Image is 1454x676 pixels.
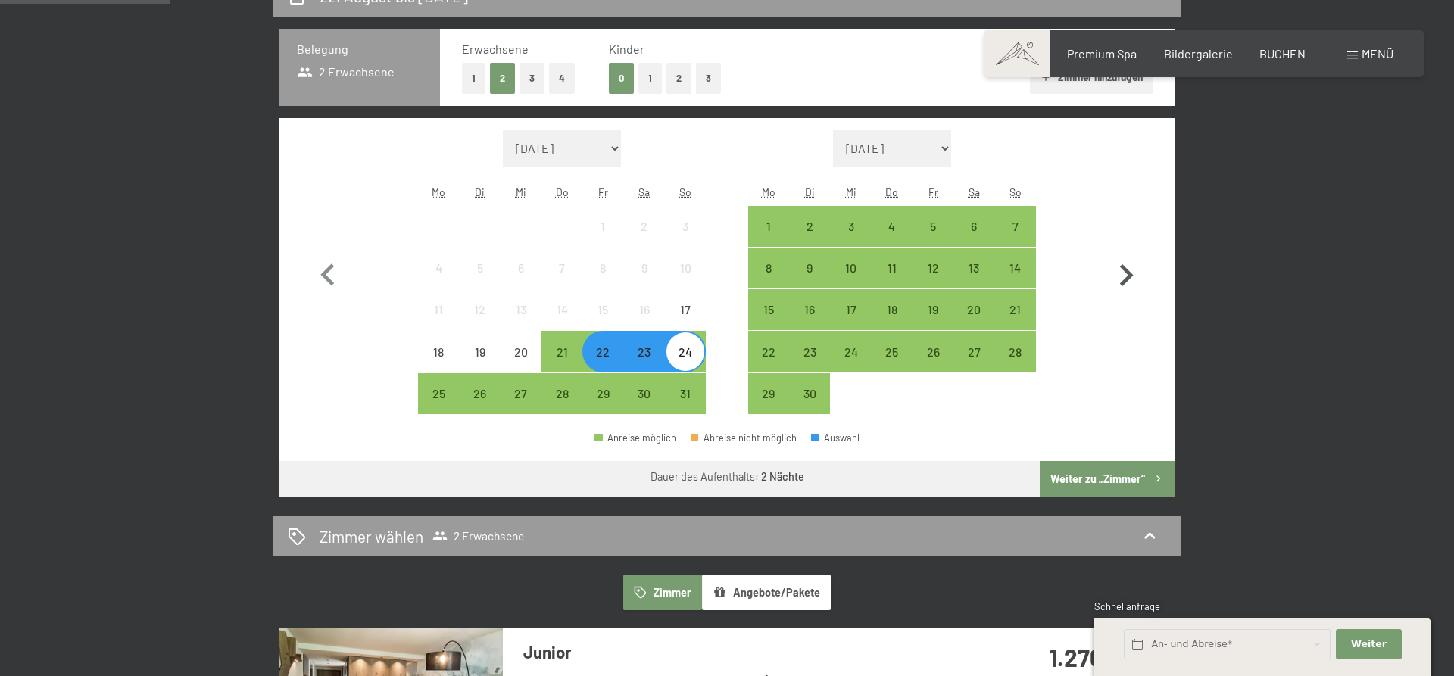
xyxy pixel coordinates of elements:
div: Thu Sep 25 2025 [872,331,913,372]
abbr: Montag [432,185,445,198]
div: 29 [584,388,622,425]
div: 11 [873,262,911,300]
div: 31 [666,388,704,425]
div: 9 [626,262,663,300]
h3: Junior [523,640,974,664]
div: Anreise möglich [748,373,789,414]
div: Tue Sep 09 2025 [789,248,830,288]
div: Anreise möglich [872,331,913,372]
div: Anreise nicht möglich [459,331,500,372]
div: Anreise nicht möglich [624,248,665,288]
div: 21 [543,346,581,384]
div: Sun Aug 31 2025 [665,373,706,414]
div: Mon Sep 22 2025 [748,331,789,372]
div: Mon Aug 18 2025 [418,331,459,372]
abbr: Montag [762,185,775,198]
div: Tue Aug 19 2025 [459,331,500,372]
div: Fri Aug 15 2025 [582,289,623,330]
div: Wed Sep 03 2025 [830,206,871,247]
div: Mon Aug 04 2025 [418,248,459,288]
div: Sun Aug 24 2025 [665,331,706,372]
div: Tue Sep 02 2025 [789,206,830,247]
div: Anreise nicht möglich [582,248,623,288]
div: 14 [543,304,581,341]
div: Mon Sep 08 2025 [748,248,789,288]
div: 10 [832,262,869,300]
div: Anreise möglich [789,206,830,247]
div: 4 [873,220,911,258]
div: Anreise nicht möglich [582,289,623,330]
div: Sat Aug 16 2025 [624,289,665,330]
div: Anreise nicht möglich [418,289,459,330]
div: Anreise möglich [418,373,459,414]
div: Anreise möglich [995,248,1036,288]
div: Fri Aug 22 2025 [582,331,623,372]
div: 19 [460,346,498,384]
div: Fri Sep 26 2025 [913,331,953,372]
div: Sat Aug 23 2025 [624,331,665,372]
abbr: Samstag [638,185,650,198]
div: Fri Sep 05 2025 [913,206,953,247]
button: Angebote/Pakete [702,575,831,609]
div: 26 [914,346,952,384]
button: 2 [490,63,515,94]
div: Fri Aug 01 2025 [582,206,623,247]
div: Sun Sep 14 2025 [995,248,1036,288]
div: Sun Aug 10 2025 [665,248,706,288]
div: Anreise möglich [913,289,953,330]
div: 20 [955,304,993,341]
a: Premium Spa [1067,46,1137,61]
div: 25 [873,346,911,384]
div: Anreise möglich [624,373,665,414]
div: Abreise nicht möglich [691,433,797,443]
div: Anreise möglich [748,331,789,372]
div: 24 [832,346,869,384]
div: 28 [543,388,581,425]
div: Sat Sep 27 2025 [953,331,994,372]
div: 17 [832,304,869,341]
div: Anreise nicht möglich [418,248,459,288]
div: Mon Aug 25 2025 [418,373,459,414]
div: 14 [997,262,1034,300]
div: Mon Sep 29 2025 [748,373,789,414]
div: 20 [502,346,540,384]
div: Anreise möglich [665,331,706,372]
button: 2 [666,63,691,94]
div: Sat Aug 30 2025 [624,373,665,414]
abbr: Sonntag [1009,185,1022,198]
button: Weiter zu „Zimmer“ [1040,461,1175,497]
div: 8 [584,262,622,300]
div: 12 [914,262,952,300]
div: Auswahl [811,433,860,443]
abbr: Mittwoch [516,185,526,198]
div: Thu Aug 21 2025 [541,331,582,372]
div: 12 [460,304,498,341]
button: 3 [520,63,544,94]
div: Anreise möglich [501,373,541,414]
abbr: Dienstag [805,185,815,198]
div: 5 [460,262,498,300]
button: Zimmer [623,575,702,609]
div: Anreise möglich [748,206,789,247]
div: 8 [750,262,788,300]
div: Wed Aug 13 2025 [501,289,541,330]
div: Anreise möglich [953,248,994,288]
span: Menü [1362,46,1393,61]
abbr: Donnerstag [885,185,898,198]
div: 22 [584,346,622,384]
div: Wed Aug 27 2025 [501,373,541,414]
div: Anreise möglich [789,248,830,288]
a: BUCHEN [1259,46,1306,61]
div: 23 [626,346,663,384]
div: Sun Sep 07 2025 [995,206,1036,247]
div: Sun Sep 28 2025 [995,331,1036,372]
div: Dauer des Aufenthalts: [651,469,804,484]
div: Fri Sep 12 2025 [913,248,953,288]
div: Sun Aug 03 2025 [665,206,706,247]
div: Anreise nicht möglich [501,289,541,330]
div: 1 [750,220,788,258]
span: Schnellanfrage [1094,600,1160,612]
div: Anreise nicht möglich [624,289,665,330]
